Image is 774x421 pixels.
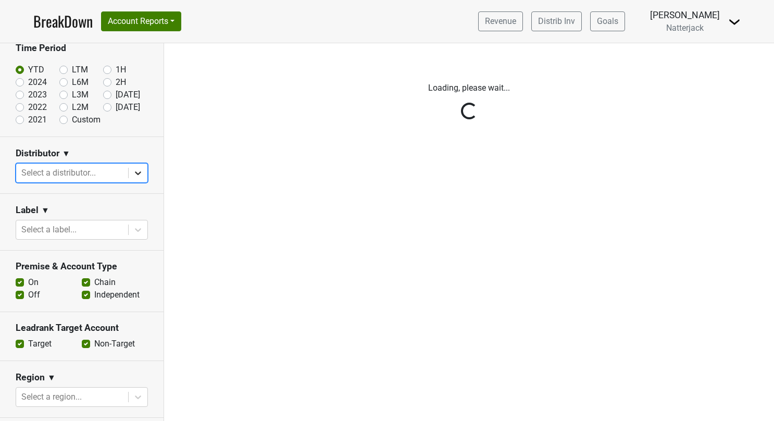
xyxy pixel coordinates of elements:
[478,11,523,31] a: Revenue
[650,8,720,22] div: [PERSON_NAME]
[590,11,625,31] a: Goals
[101,11,181,31] button: Account Reports
[180,82,758,94] p: Loading, please wait...
[531,11,582,31] a: Distrib Inv
[33,10,93,32] a: BreakDown
[666,23,704,33] span: Natterjack
[728,16,741,28] img: Dropdown Menu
